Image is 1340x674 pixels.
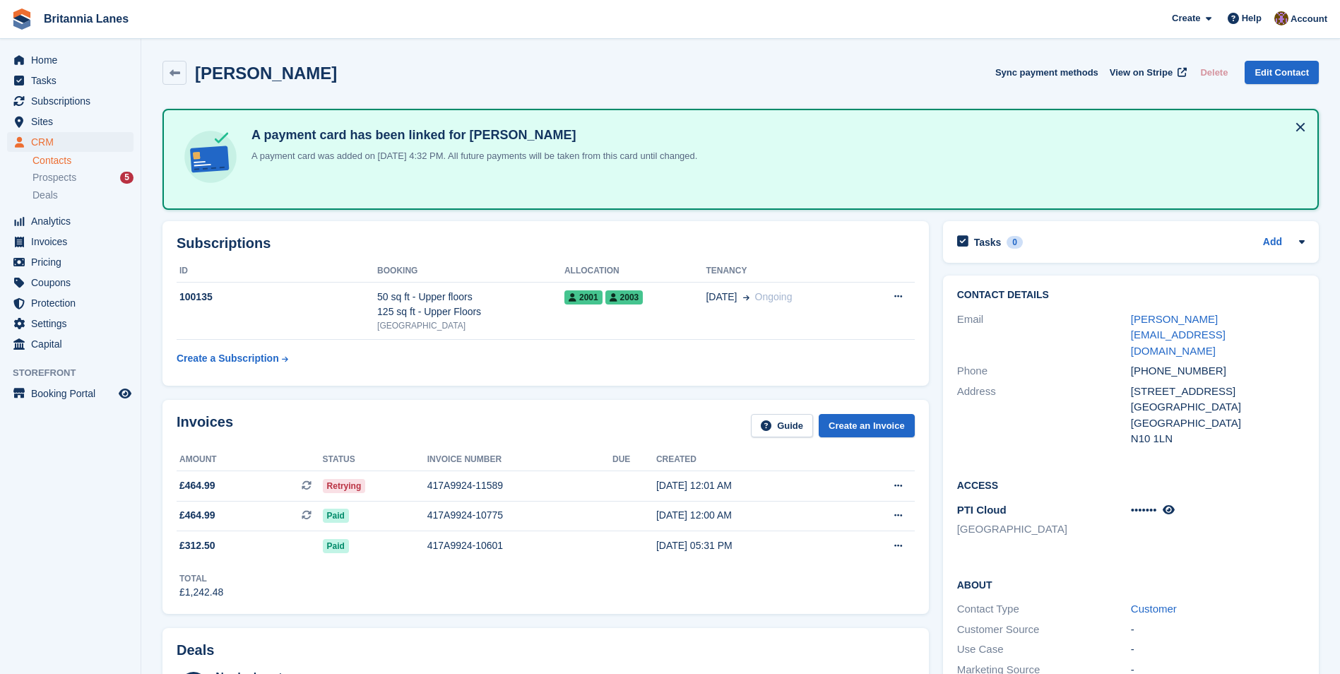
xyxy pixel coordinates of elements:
[957,363,1131,379] div: Phone
[177,642,214,658] h2: Deals
[957,642,1131,658] div: Use Case
[31,91,116,111] span: Subscriptions
[7,71,134,90] a: menu
[377,260,564,283] th: Booking
[31,334,116,354] span: Capital
[706,290,737,305] span: [DATE]
[31,252,116,272] span: Pricing
[974,236,1002,249] h2: Tasks
[995,61,1098,84] button: Sync payment methods
[32,171,76,184] span: Prospects
[246,127,697,143] h4: A payment card has been linked for [PERSON_NAME]
[31,314,116,333] span: Settings
[120,172,134,184] div: 5
[177,449,323,471] th: Amount
[564,260,706,283] th: Allocation
[117,385,134,402] a: Preview store
[1263,235,1282,251] a: Add
[177,290,377,305] div: 100135
[1104,61,1190,84] a: View on Stripe
[612,449,656,471] th: Due
[7,252,134,272] a: menu
[427,508,612,523] div: 417A9924-10775
[7,314,134,333] a: menu
[957,521,1131,538] li: [GEOGRAPHIC_DATA]
[32,154,134,167] a: Contacts
[1242,11,1262,25] span: Help
[656,508,842,523] div: [DATE] 12:00 AM
[13,366,141,380] span: Storefront
[1291,12,1327,26] span: Account
[656,449,842,471] th: Created
[7,232,134,252] a: menu
[957,478,1305,492] h2: Access
[31,211,116,231] span: Analytics
[177,345,288,372] a: Create a Subscription
[177,351,279,366] div: Create a Subscription
[957,384,1131,447] div: Address
[179,572,223,585] div: Total
[31,232,116,252] span: Invoices
[819,414,915,437] a: Create an Invoice
[179,508,215,523] span: £464.99
[179,478,215,493] span: £464.99
[31,50,116,70] span: Home
[1131,642,1305,658] div: -
[1131,431,1305,447] div: N10 1LN
[179,538,215,553] span: £312.50
[31,132,116,152] span: CRM
[427,478,612,493] div: 417A9924-11589
[32,170,134,185] a: Prospects 5
[427,449,612,471] th: Invoice number
[751,414,813,437] a: Guide
[1172,11,1200,25] span: Create
[7,50,134,70] a: menu
[177,235,915,252] h2: Subscriptions
[1131,504,1157,516] span: •••••••
[1131,415,1305,432] div: [GEOGRAPHIC_DATA]
[7,293,134,313] a: menu
[31,112,116,131] span: Sites
[7,334,134,354] a: menu
[11,8,32,30] img: stora-icon-8386f47178a22dfd0bd8f6a31ec36ba5ce8667c1dd55bd0f319d3a0aa187defe.svg
[605,290,644,305] span: 2003
[564,290,603,305] span: 2001
[323,479,366,493] span: Retrying
[957,290,1305,301] h2: Contact Details
[177,260,377,283] th: ID
[1131,603,1177,615] a: Customer
[755,291,793,302] span: Ongoing
[7,91,134,111] a: menu
[427,538,612,553] div: 417A9924-10601
[38,7,134,30] a: Britannia Lanes
[1131,399,1305,415] div: [GEOGRAPHIC_DATA]
[957,504,1007,516] span: PTI Cloud
[957,312,1131,360] div: Email
[1110,66,1173,80] span: View on Stripe
[7,384,134,403] a: menu
[7,132,134,152] a: menu
[323,539,349,553] span: Paid
[195,64,337,83] h2: [PERSON_NAME]
[1274,11,1288,25] img: Andy Collier
[1131,363,1305,379] div: [PHONE_NUMBER]
[181,127,240,187] img: card-linked-ebf98d0992dc2aeb22e95c0e3c79077019eb2392cfd83c6a337811c24bc77127.svg
[957,577,1305,591] h2: About
[246,149,697,163] p: A payment card was added on [DATE] 4:32 PM. All future payments will be taken from this card unti...
[1007,236,1023,249] div: 0
[7,211,134,231] a: menu
[377,319,564,332] div: [GEOGRAPHIC_DATA]
[957,601,1131,617] div: Contact Type
[323,509,349,523] span: Paid
[31,384,116,403] span: Booking Portal
[31,71,116,90] span: Tasks
[177,414,233,437] h2: Invoices
[323,449,427,471] th: Status
[656,538,842,553] div: [DATE] 05:31 PM
[32,189,58,202] span: Deals
[1131,313,1226,357] a: [PERSON_NAME][EMAIL_ADDRESS][DOMAIN_NAME]
[179,585,223,600] div: £1,242.48
[377,290,564,319] div: 50 sq ft - Upper floors 125 sq ft - Upper Floors
[1194,61,1233,84] button: Delete
[656,478,842,493] div: [DATE] 12:01 AM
